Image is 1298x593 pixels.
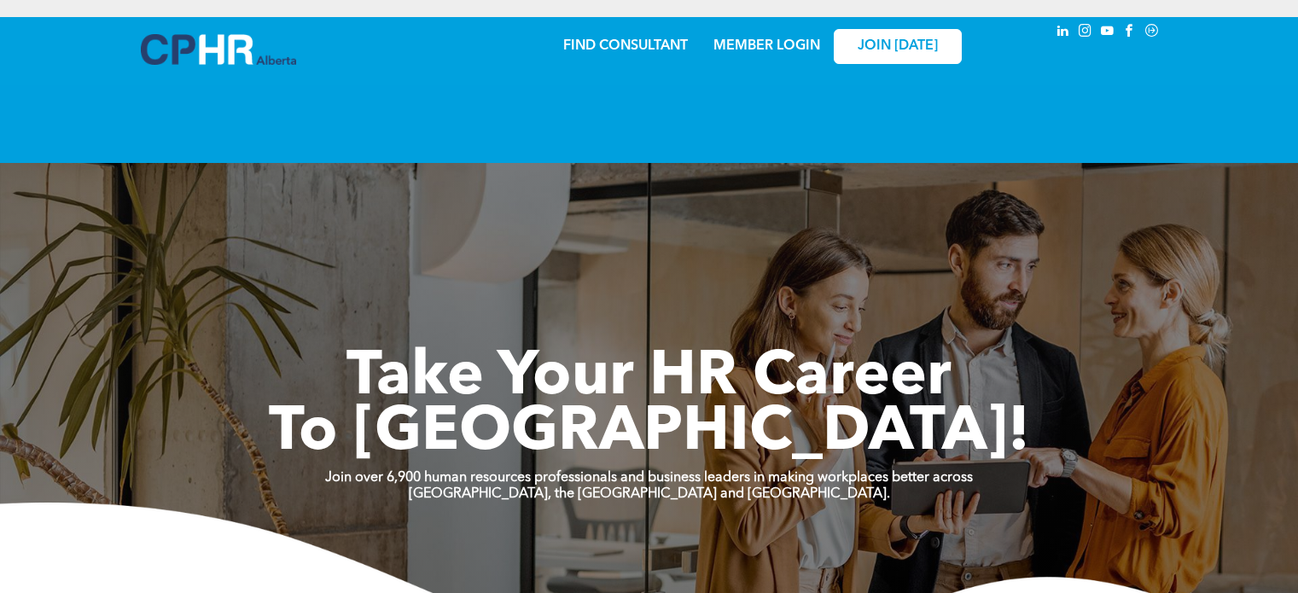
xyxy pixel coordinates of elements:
a: instagram [1076,21,1095,44]
img: A blue and white logo for cp alberta [141,34,296,65]
strong: [GEOGRAPHIC_DATA], the [GEOGRAPHIC_DATA] and [GEOGRAPHIC_DATA]. [409,487,890,501]
a: Social network [1143,21,1161,44]
a: facebook [1120,21,1139,44]
span: Take Your HR Career [346,347,952,409]
a: linkedin [1054,21,1073,44]
a: FIND CONSULTANT [563,39,688,53]
span: To [GEOGRAPHIC_DATA]! [269,403,1030,464]
span: JOIN [DATE] [858,38,938,55]
a: JOIN [DATE] [834,29,962,64]
a: youtube [1098,21,1117,44]
a: MEMBER LOGIN [713,39,820,53]
strong: Join over 6,900 human resources professionals and business leaders in making workplaces better ac... [325,471,973,485]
